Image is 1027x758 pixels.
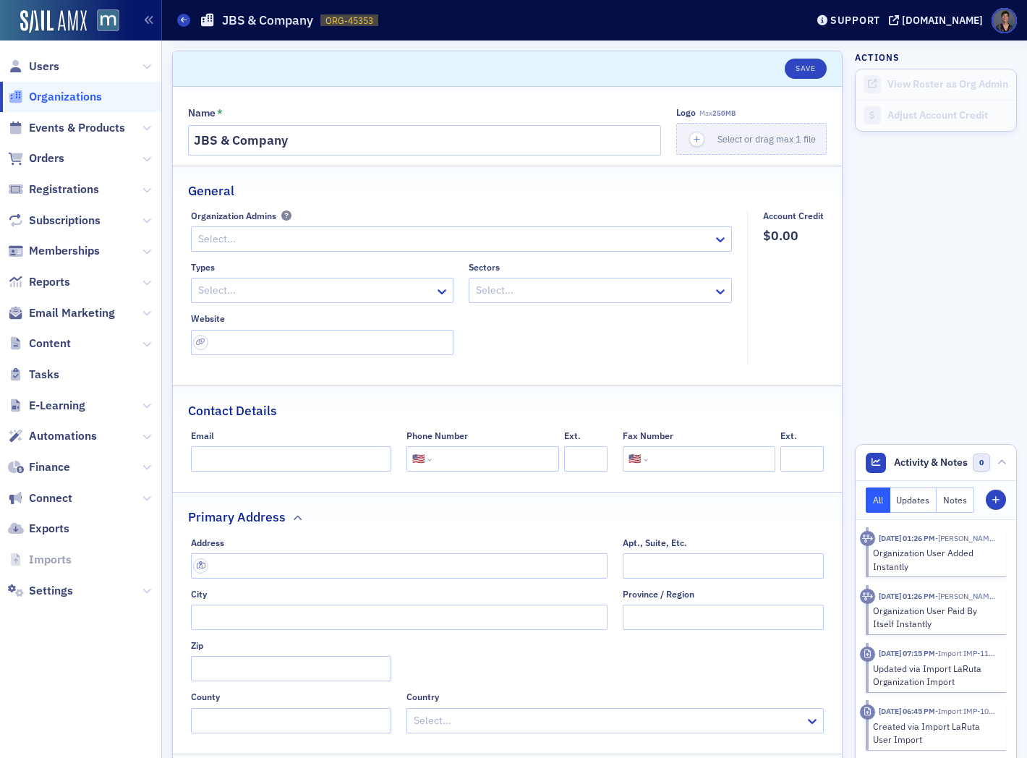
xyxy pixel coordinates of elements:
[8,459,70,475] a: Finance
[763,226,824,245] span: $0.00
[890,487,937,513] button: Updates
[879,533,935,543] time: 5/9/2023 01:26 PM
[676,107,696,118] div: Logo
[29,521,69,537] span: Exports
[8,243,100,259] a: Memberships
[699,108,736,118] span: Max
[191,589,207,600] div: City
[973,453,991,472] span: 0
[873,720,997,746] div: Created via Import LaRuta User Import
[469,262,500,273] div: Sectors
[887,109,1009,122] div: Adjust Account Credit
[856,100,1016,131] a: Adjust Account Credit
[97,9,119,32] img: SailAMX
[8,583,73,599] a: Settings
[873,662,997,689] div: Updated via Import LaRuta Organization Import
[29,59,59,74] span: Users
[29,552,72,568] span: Imports
[8,305,115,321] a: Email Marketing
[935,648,997,658] span: Import IMP-1199
[8,428,97,444] a: Automations
[623,430,673,441] div: Fax Number
[191,640,203,651] div: Zip
[935,533,996,543] span: Billie Walton
[860,589,875,604] div: Activity
[191,262,215,273] div: Types
[8,521,69,537] a: Exports
[8,120,125,136] a: Events & Products
[217,107,223,120] abbr: This field is required
[188,401,277,420] h2: Contact Details
[873,604,997,631] div: Organization User Paid By Itself Instantly
[894,455,968,470] span: Activity & Notes
[8,89,102,105] a: Organizations
[191,210,276,221] div: Organization Admins
[29,243,100,259] span: Memberships
[8,336,71,352] a: Content
[8,182,99,197] a: Registrations
[8,150,64,166] a: Orders
[29,89,102,105] span: Organizations
[8,274,70,290] a: Reports
[188,107,216,120] div: Name
[937,487,974,513] button: Notes
[717,133,816,145] span: Select or drag max 1 file
[623,589,694,600] div: Province / Region
[8,213,101,229] a: Subscriptions
[20,10,87,33] img: SailAMX
[191,430,214,441] div: Email
[855,51,900,64] h4: Actions
[8,552,72,568] a: Imports
[866,487,890,513] button: All
[860,647,875,662] div: Imported Activity
[8,59,59,74] a: Users
[29,213,101,229] span: Subscriptions
[763,210,824,221] div: Account Credit
[29,274,70,290] span: Reports
[188,182,234,200] h2: General
[935,591,996,601] span: Billie Walton
[935,706,997,716] span: Import IMP-1071
[780,430,797,441] div: Ext.
[889,15,988,25] button: [DOMAIN_NAME]
[879,591,935,601] time: 5/9/2023 01:26 PM
[406,430,468,441] div: Phone Number
[29,490,72,506] span: Connect
[188,508,286,527] h2: Primary Address
[992,8,1017,33] span: Profile
[860,704,875,720] div: Imported Activity
[325,14,373,27] span: ORG-45353
[222,12,313,29] h1: JBS & Company
[8,367,59,383] a: Tasks
[623,537,687,548] div: Apt., Suite, Etc.
[29,182,99,197] span: Registrations
[902,14,983,27] div: [DOMAIN_NAME]
[406,691,439,702] div: Country
[29,583,73,599] span: Settings
[29,428,97,444] span: Automations
[628,451,641,467] div: 🇺🇸
[830,14,880,27] div: Support
[8,398,85,414] a: E-Learning
[191,313,225,324] div: Website
[87,9,119,34] a: View Homepage
[191,691,220,702] div: County
[873,546,997,573] div: Organization User Added Instantly
[29,398,85,414] span: E-Learning
[29,150,64,166] span: Orders
[29,459,70,475] span: Finance
[191,537,224,548] div: Address
[785,59,826,79] button: Save
[676,123,827,155] button: Select or drag max 1 file
[29,305,115,321] span: Email Marketing
[564,430,581,441] div: Ext.
[879,706,935,716] time: 3/31/2023 06:45 PM
[8,490,72,506] a: Connect
[879,648,935,658] time: 3/31/2023 07:15 PM
[29,120,125,136] span: Events & Products
[860,531,875,546] div: Activity
[412,451,425,467] div: 🇺🇸
[712,108,736,118] span: 250MB
[29,367,59,383] span: Tasks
